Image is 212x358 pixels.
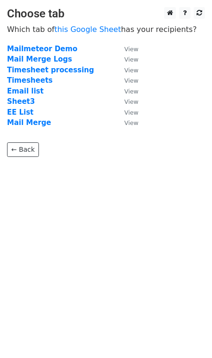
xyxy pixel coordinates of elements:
a: View [115,108,138,117]
a: View [115,55,138,63]
a: Email list [7,87,44,95]
a: Mailmeteor Demo [7,45,77,53]
a: View [115,87,138,95]
a: View [115,118,138,127]
a: View [115,76,138,85]
a: Sheet3 [7,97,35,106]
small: View [124,46,138,53]
a: View [115,66,138,74]
p: Which tab of has your recipients? [7,24,205,34]
a: Timesheet processing [7,66,94,74]
a: this Google Sheet [54,25,121,34]
a: Mail Merge Logs [7,55,72,63]
small: View [124,109,138,116]
small: View [124,88,138,95]
a: Timesheets [7,76,53,85]
a: View [115,45,138,53]
h3: Choose tab [7,7,205,21]
a: Mail Merge [7,118,51,127]
small: View [124,56,138,63]
small: View [124,77,138,84]
small: View [124,67,138,74]
a: EE List [7,108,34,117]
small: View [124,119,138,126]
small: View [124,98,138,105]
a: View [115,97,138,106]
a: ← Back [7,142,39,157]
